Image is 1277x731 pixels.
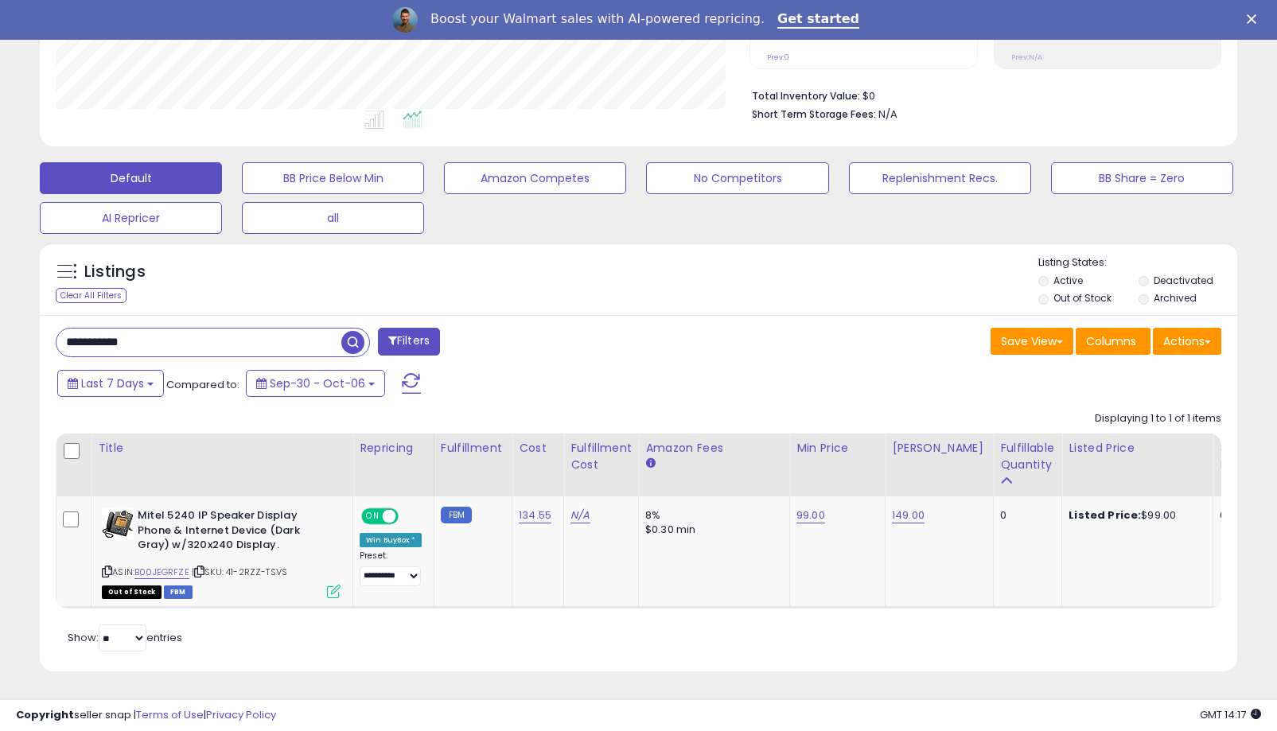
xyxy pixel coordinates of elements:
span: Last 7 Days [81,375,144,391]
a: 134.55 [519,507,551,523]
button: No Competitors [646,162,828,194]
img: 419y0R88kAL._SL40_.jpg [102,508,134,540]
div: Listed Price [1069,440,1206,457]
button: Save View [991,328,1073,355]
button: Last 7 Days [57,370,164,397]
span: FBM [164,585,193,599]
div: Title [98,440,346,457]
div: 0.00 [1220,508,1246,523]
span: N/A [878,107,897,122]
div: Fulfillment [441,440,505,457]
button: Columns [1076,328,1150,355]
span: All listings that are currently out of stock and unavailable for purchase on Amazon [102,585,162,599]
h5: Listings [84,261,146,283]
a: 149.00 [892,507,925,523]
div: seller snap | | [16,708,276,723]
p: Listing States: [1038,255,1237,270]
div: [PERSON_NAME] [892,440,987,457]
span: Show: entries [68,630,182,645]
button: Actions [1153,328,1221,355]
button: BB Price Below Min [242,162,424,194]
b: Listed Price: [1069,507,1141,523]
label: Archived [1154,291,1197,305]
div: Cost [519,440,557,457]
div: $99.00 [1069,508,1201,523]
b: Total Inventory Value: [752,89,860,103]
small: Prev: N/A [1011,52,1042,62]
button: Amazon Competes [444,162,626,194]
small: FBM [441,507,472,523]
label: Deactivated [1154,274,1213,287]
button: Sep-30 - Oct-06 [246,370,385,397]
div: $0.30 min [645,523,777,537]
li: $0 [752,85,1209,104]
span: OFF [396,510,422,523]
span: Columns [1086,333,1136,349]
label: Out of Stock [1053,291,1112,305]
div: Fulfillable Quantity [1000,440,1055,473]
a: Privacy Policy [206,707,276,722]
a: Terms of Use [136,707,204,722]
span: Sep-30 - Oct-06 [270,375,365,391]
strong: Copyright [16,707,74,722]
button: all [242,202,424,234]
div: Win BuyBox * [360,533,422,547]
div: Repricing [360,440,427,457]
div: Clear All Filters [56,288,127,303]
span: Compared to: [166,377,239,392]
a: B00JEGRFZE [134,566,189,579]
div: 8% [645,508,777,523]
small: Amazon Fees. [645,457,655,471]
div: 0 [1000,508,1049,523]
button: Default [40,162,222,194]
span: 2025-10-14 14:17 GMT [1200,707,1261,722]
button: AI Repricer [40,202,222,234]
span: | SKU: 41-2RZZ-TSVS [192,566,287,578]
b: Short Term Storage Fees: [752,107,876,121]
div: Close [1247,14,1263,24]
div: Ship Price [1220,440,1252,473]
div: Fulfillment Cost [570,440,632,473]
a: N/A [570,507,590,523]
div: ASIN: [102,508,341,597]
div: Displaying 1 to 1 of 1 items [1095,411,1221,426]
b: Mitel 5240 IP Speaker Display Phone & Internet Device (Dark Gray) w/320x240 Display. [138,508,331,557]
button: BB Share = Zero [1051,162,1233,194]
img: Profile image for Adrian [392,7,418,33]
button: Filters [378,328,440,356]
span: ON [363,510,383,523]
div: Min Price [796,440,878,457]
small: Prev: 0 [767,52,789,62]
label: Active [1053,274,1083,287]
div: Preset: [360,550,422,586]
a: Get started [777,11,859,29]
button: Replenishment Recs. [849,162,1031,194]
div: Amazon Fees [645,440,783,457]
div: Boost your Walmart sales with AI-powered repricing. [430,11,765,27]
a: 99.00 [796,507,825,523]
